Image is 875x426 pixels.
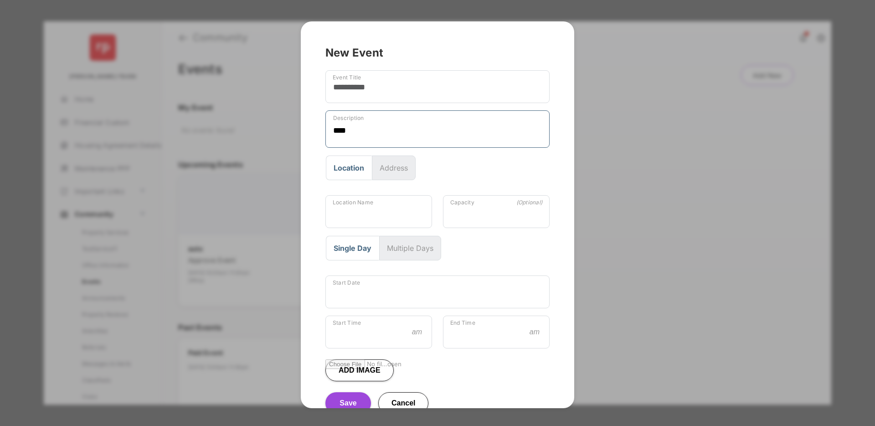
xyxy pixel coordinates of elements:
[325,392,371,414] button: Save
[409,327,425,337] button: am
[379,236,441,260] button: Multiple Days
[326,236,379,260] button: Single Day
[325,46,550,59] div: New Event
[326,156,372,180] button: Location
[378,392,428,414] button: Cancel
[527,327,542,337] button: am
[372,156,416,180] button: Address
